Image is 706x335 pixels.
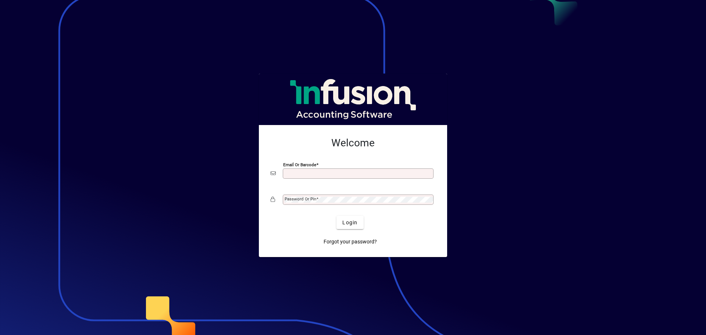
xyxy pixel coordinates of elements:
[271,137,435,149] h2: Welcome
[321,235,380,248] a: Forgot your password?
[285,196,316,202] mat-label: Password or Pin
[324,238,377,246] span: Forgot your password?
[283,162,316,167] mat-label: Email or Barcode
[342,219,357,227] span: Login
[336,216,363,229] button: Login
